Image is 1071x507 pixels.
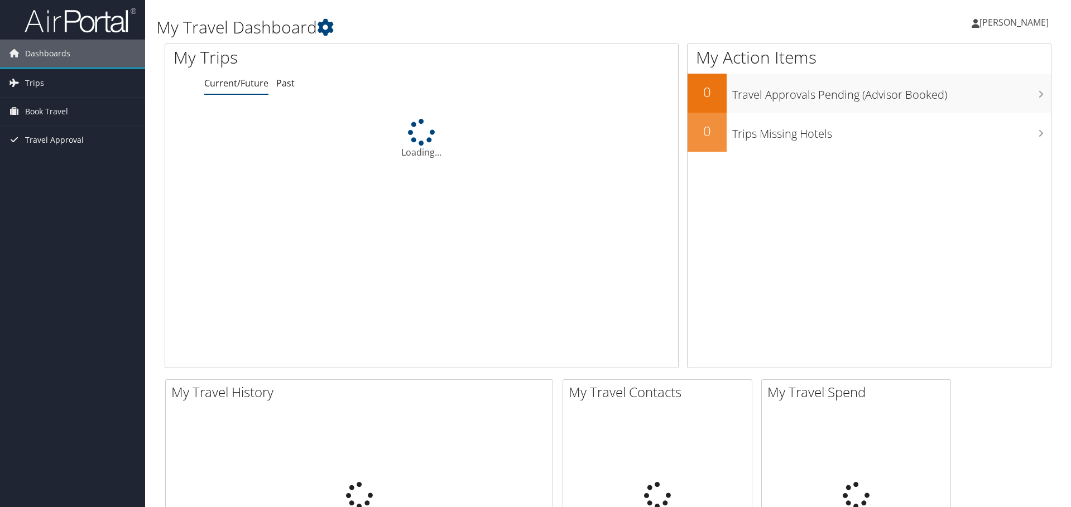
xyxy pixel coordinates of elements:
[276,77,295,89] a: Past
[972,6,1060,39] a: [PERSON_NAME]
[25,7,136,33] img: airportal-logo.png
[569,383,752,402] h2: My Travel Contacts
[25,40,70,67] span: Dashboards
[767,383,950,402] h2: My Travel Spend
[688,122,727,141] h2: 0
[171,383,553,402] h2: My Travel History
[156,16,758,39] h1: My Travel Dashboard
[25,69,44,97] span: Trips
[979,16,1049,28] span: [PERSON_NAME]
[732,81,1051,103] h3: Travel Approvals Pending (Advisor Booked)
[688,83,727,102] h2: 0
[732,120,1051,142] h3: Trips Missing Hotels
[25,126,84,154] span: Travel Approval
[25,98,68,125] span: Book Travel
[165,119,678,159] div: Loading...
[204,77,268,89] a: Current/Future
[688,113,1051,152] a: 0Trips Missing Hotels
[174,46,456,69] h1: My Trips
[688,46,1051,69] h1: My Action Items
[688,74,1051,113] a: 0Travel Approvals Pending (Advisor Booked)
